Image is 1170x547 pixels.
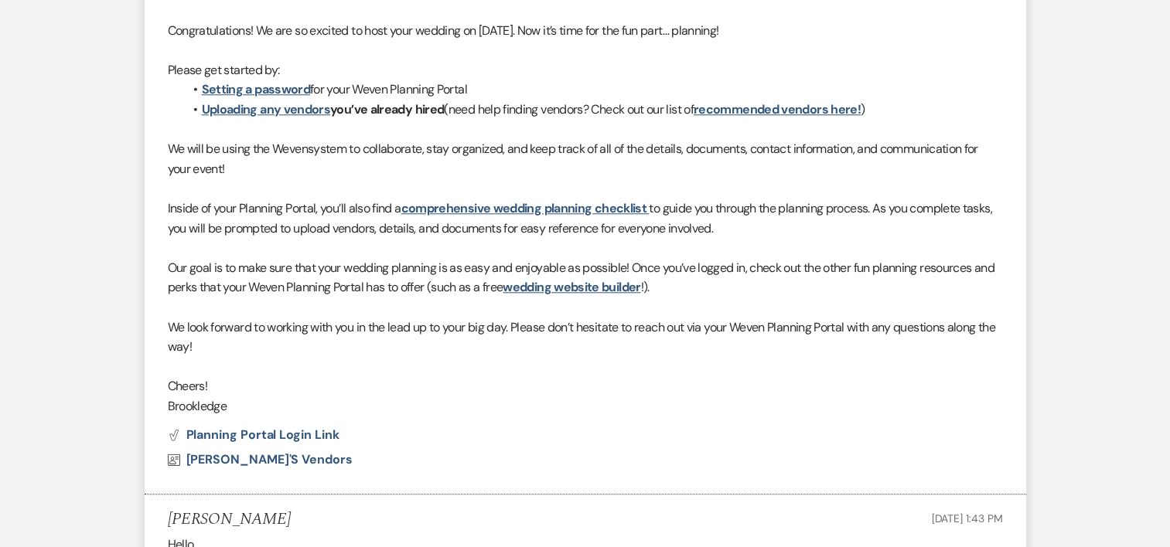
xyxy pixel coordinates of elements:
span: [DATE] 1:43 PM [931,511,1002,525]
a: wedding planning checklist [493,200,646,216]
button: Planning Portal Login Link [168,429,339,441]
span: ) [861,101,865,117]
span: system to collaborate, stay organized, and keep track of all of the details, documents, contact i... [168,141,978,177]
span: We will be using the Weven [168,141,308,157]
span: !). [641,279,650,295]
a: [PERSON_NAME]'s Vendors [168,454,353,466]
h5: [PERSON_NAME] [168,510,291,529]
strong: you’ve already hired [202,101,445,117]
a: comprehensive [401,200,491,216]
span: Our goal is to make sure that your wedding planning is as easy and enjoyable as possible! Once yo... [168,260,994,296]
span: [PERSON_NAME]'s Vendors [186,451,353,467]
span: Please get started by: [168,62,280,78]
a: wedding website builder [503,279,640,295]
span: Planning Portal Login Link [186,426,339,443]
span: to guide you through the planning process. As you complete tasks, you will be prompted to upload ... [168,200,992,236]
span: We look forward to working with you in the lead up to your big day. Please don’t hesitate to reac... [168,319,995,355]
a: recommended vendors here! [694,101,861,117]
span: Inside of your Planning Portal, you’ll also find a [168,200,401,216]
span: (need help finding vendors? Check out our list of [444,101,694,117]
p: Brookledge [168,396,1003,416]
span: Cheers! [168,378,208,394]
span: Congratulations! We are so excited to host your wedding on [DATE]. Now it’s time for the fun part... [168,22,719,39]
span: for your Weven Planning Portal [310,81,467,97]
a: Uploading any vendors [202,101,331,117]
a: Setting a password [202,81,310,97]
